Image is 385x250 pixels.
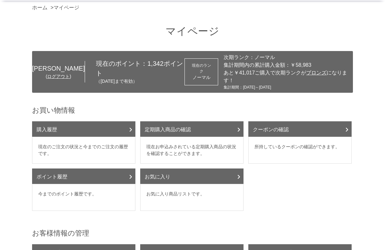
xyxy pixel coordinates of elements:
[140,121,244,137] a: 定期購入商品の確認
[140,184,244,211] dd: お気に入り商品リストです。
[32,137,135,164] dd: 現在のご注文の状況と今までのご注文の履歴です。
[32,64,85,73] div: [PERSON_NAME]
[32,168,135,184] a: ポイント履歴
[96,78,184,85] p: （[DATE]まで有効）
[248,137,352,164] dd: 所持しているクーポンの確認ができます。
[224,61,350,69] div: 集計期間内の累計購入金額：￥58,983
[224,69,350,84] div: あと￥41,017ご購入で次期ランクが になります！
[191,63,212,74] dt: 現在のランク
[50,4,81,12] li: >
[140,137,244,164] dd: 現在お申込みされている定期購入商品の状況を確認することができます。
[306,70,327,75] span: ブロンズ
[32,121,135,137] a: 購入履歴
[224,84,350,90] div: 集計期間：[DATE]～[DATE]
[32,106,353,115] h2: お買い物情報
[32,24,353,38] h1: マイページ
[32,184,135,211] dd: 今までのポイント履歴です。
[191,74,212,81] div: ノーマル
[32,73,85,80] div: ( )
[54,5,79,10] a: マイページ
[147,60,163,67] span: 1,342
[248,121,352,137] a: クーポンの確認
[224,54,350,61] div: 次期ランク：ノーマル
[85,59,184,85] div: 現在のポイント： ポイント
[47,74,70,79] a: ログアウト
[140,168,244,184] a: お気に入り
[32,5,47,10] a: ホーム
[32,228,353,238] h2: お客様情報の管理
